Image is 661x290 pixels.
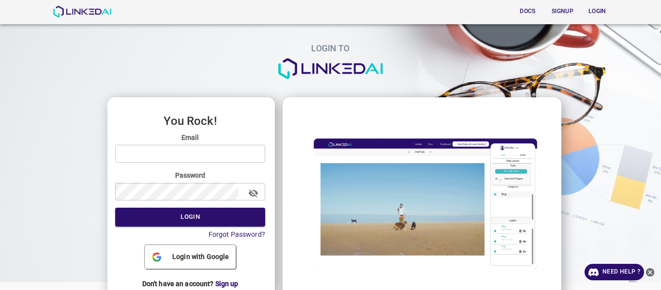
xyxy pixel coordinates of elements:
a: Sign up [215,280,239,288]
a: Docs [510,1,545,21]
button: Login [115,208,265,227]
a: Forgot Password? [209,230,265,238]
button: close-help [644,264,656,280]
img: login_image.gif [290,130,552,277]
label: Email [115,133,265,142]
button: Login [582,3,613,19]
a: Need Help ? [585,264,644,280]
h3: You Rock! [115,115,265,127]
a: Login [580,1,615,21]
a: Signup [545,1,580,21]
label: Password [115,170,265,180]
span: Login with Google [168,252,233,262]
img: LinkedAI [53,6,111,17]
button: Signup [547,3,578,19]
img: logo.png [277,58,384,79]
button: Docs [512,3,543,19]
